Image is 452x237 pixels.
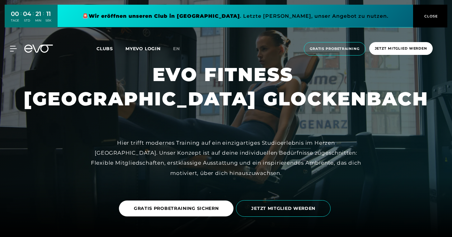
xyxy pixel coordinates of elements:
a: Gratis Probetraining [302,42,367,56]
a: JETZT MITGLIED WERDEN [236,196,333,221]
span: JETZT MITGLIED WERDEN [251,205,315,212]
div: STD [23,18,31,23]
span: CLOSE [423,13,438,19]
a: Jetzt Mitglied werden [367,42,435,56]
button: CLOSE [413,5,447,27]
div: SEK [45,18,51,23]
a: MYEVO LOGIN [125,46,161,51]
div: TAGE [11,18,19,23]
span: Gratis Probetraining [310,46,360,51]
div: 04 [23,9,31,18]
h1: EVO FITNESS [GEOGRAPHIC_DATA] GLOCKENBACH [24,62,428,111]
span: en [173,46,180,51]
span: GRATIS PROBETRAINING SICHERN [134,205,219,212]
div: 00 [11,9,19,18]
span: Clubs [97,46,113,51]
a: GRATIS PROBETRAINING SICHERN [119,196,236,221]
div: 11 [45,9,51,18]
div: MIN [35,18,41,23]
div: 21 [35,9,41,18]
div: Hier trifft modernes Training auf ein einzigartiges Studioerlebnis im Herzen [GEOGRAPHIC_DATA]. U... [86,138,366,178]
a: Clubs [97,46,125,51]
a: en [173,45,187,52]
span: Jetzt Mitglied werden [375,46,427,51]
div: : [43,10,44,27]
div: : [33,10,34,27]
